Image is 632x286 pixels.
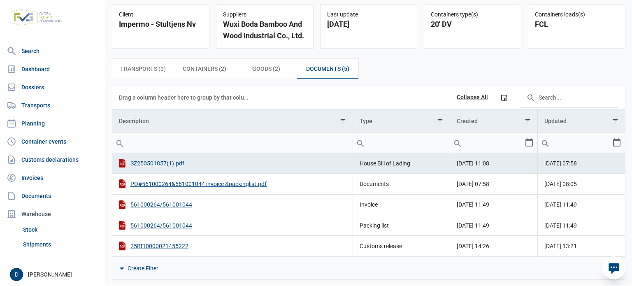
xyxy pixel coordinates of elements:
span: Transports (3) [120,64,166,74]
div: Warehouse [3,206,102,222]
input: Search in the data grid [520,88,618,107]
td: Packing list [353,215,450,235]
td: Filter cell [538,133,625,153]
div: Create Filter [128,265,158,272]
div: [DATE] [327,19,411,30]
div: Client [119,11,202,19]
div: PO#561000264&561001044 invoice &packinglist.pdf [119,179,346,188]
a: Dossiers [3,79,102,95]
input: Filter cell [450,133,524,153]
td: Column Type [353,109,450,133]
td: House Bill of Lading [353,153,450,174]
span: Show filter options for column 'Created' [525,118,531,124]
span: [DATE] 11:49 [544,201,577,208]
a: Documents [3,188,102,204]
div: Search box [538,133,553,153]
div: Select [612,133,622,153]
span: [DATE] 11:08 [457,160,489,167]
div: Data grid toolbar [119,86,618,109]
div: Wuxi Boda Bamboo And Wood Industrial Co., Ltd. [223,19,307,42]
div: 561000264/561001044 [119,200,346,209]
div: Column Chooser [497,90,511,105]
a: Container events [3,133,102,150]
a: Shipments [20,237,102,252]
div: 25BEI0000021455222 [119,242,346,250]
span: [DATE] 11:49 [457,222,489,229]
div: Containers loads(s) [535,11,618,19]
div: Last update [327,11,411,19]
span: Show filter options for column 'Description' [340,118,346,124]
button: D [10,268,23,281]
img: FVG - Global freight forwarding [7,6,65,29]
div: Select [524,133,534,153]
div: Suppliers [223,11,307,19]
div: Type [360,118,372,124]
input: Filter cell [538,133,612,153]
div: Search box [353,133,368,153]
div: 561000264/561001044 [119,221,346,230]
span: [DATE] 11:49 [544,222,577,229]
div: Containers type(s) [431,11,514,19]
td: Customs release [353,236,450,256]
div: SZ250501857(1).pdf [119,159,346,167]
a: Stock [20,222,102,237]
span: Goods (2) [252,64,280,74]
div: Created [457,118,478,124]
span: [DATE] 08:05 [544,181,577,187]
div: Search box [450,133,465,153]
span: [DATE] 11:49 [457,201,489,208]
span: [DATE] 14:26 [457,243,489,249]
div: Description [119,118,149,124]
span: Show filter options for column 'Type' [437,118,443,124]
div: 20' DV [431,19,514,30]
div: FCL [535,19,618,30]
a: Invoices [3,170,102,186]
a: Transports [3,97,102,114]
a: Customs declarations [3,151,102,168]
span: [DATE] 07:58 [544,160,577,167]
td: Filter cell [450,133,538,153]
span: Containers (2) [183,64,226,74]
div: Drag a column header here to group by that column [119,91,251,104]
a: Search [3,43,102,59]
div: Data grid with 5 rows and 4 columns [112,86,625,279]
a: Dashboard [3,61,102,77]
div: Updated [544,118,567,124]
input: Filter cell [112,133,353,153]
div: [PERSON_NAME] [10,268,100,281]
span: Documents (5) [306,64,349,74]
div: Impermo - Stultjens Nv [119,19,202,30]
td: Invoice [353,194,450,215]
span: [DATE] 07:58 [457,181,489,187]
td: Documents [353,174,450,194]
div: Search box [112,133,127,153]
td: Column Updated [538,109,625,133]
span: Show filter options for column 'Updated' [612,118,618,124]
input: Filter cell [353,133,450,153]
div: Collapse All [457,94,488,101]
span: [DATE] 13:21 [544,243,577,249]
a: Planning [3,115,102,132]
td: Column Created [450,109,538,133]
td: Column Description [112,109,353,133]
